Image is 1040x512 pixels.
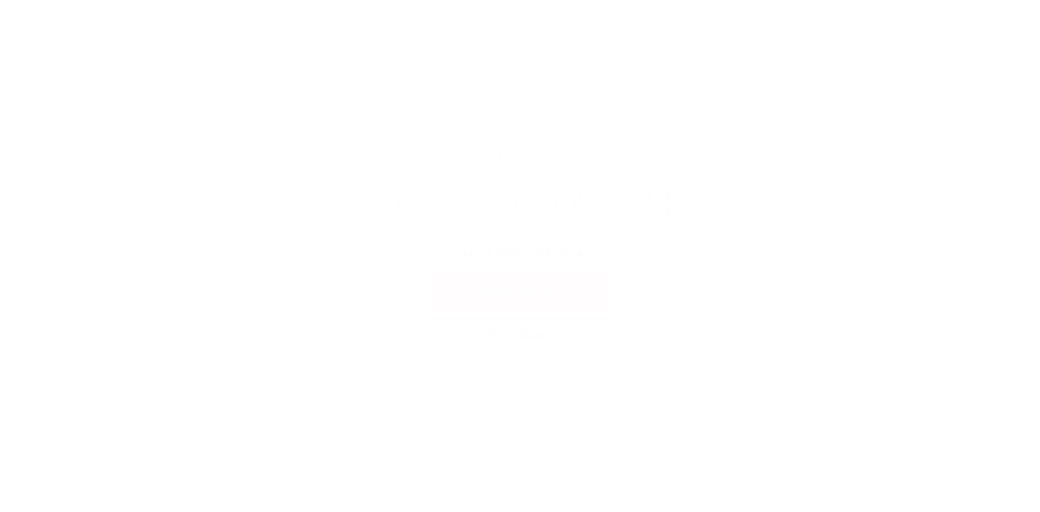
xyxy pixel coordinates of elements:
[490,148,551,166] img: iconwallstickersl_1754656298800.png
[358,182,682,224] span: You've got 10% OFF
[485,330,555,344] span: No, thanks
[478,284,563,297] span: CLAIM 10% OFF
[1015,20,1026,36] span: X
[453,244,587,259] span: Save it before it’s gone!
